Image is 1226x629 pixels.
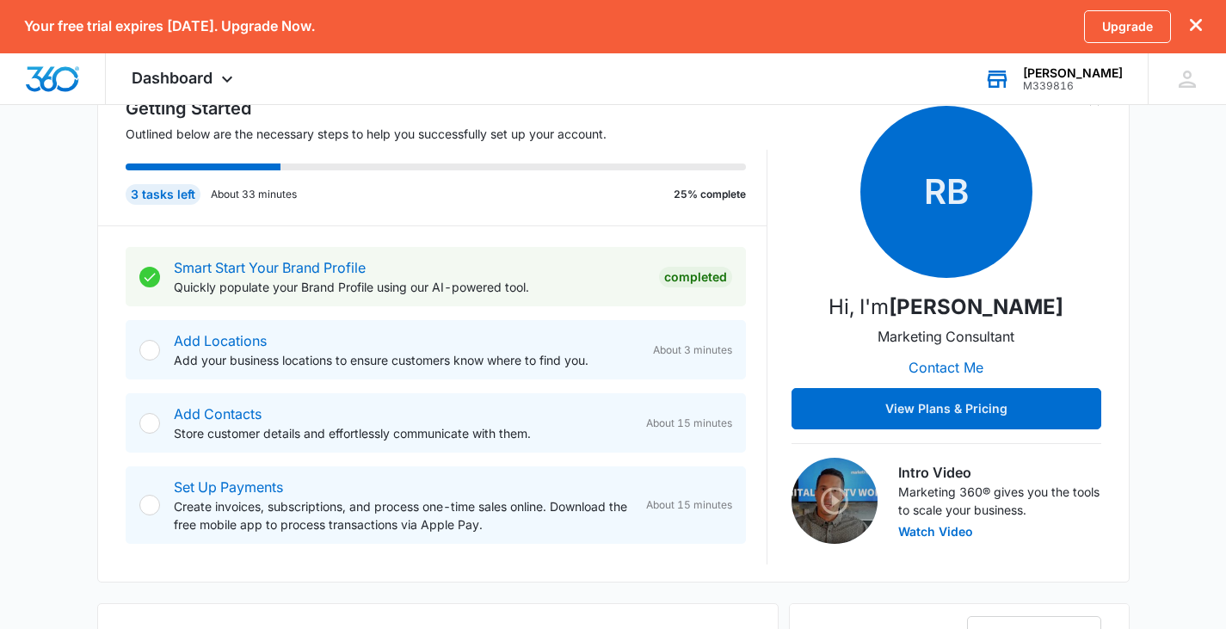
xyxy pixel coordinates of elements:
p: Quickly populate your Brand Profile using our AI-powered tool. [174,278,645,296]
button: Contact Me [891,347,1001,388]
p: 25% complete [674,187,746,202]
strong: [PERSON_NAME] [889,294,1063,319]
h3: Intro Video [898,462,1101,483]
p: Add your business locations to ensure customers know where to find you. [174,351,639,369]
a: Upgrade [1084,10,1171,43]
a: Smart Start Your Brand Profile [174,259,366,276]
p: Marketing Consultant [878,326,1014,347]
button: View Plans & Pricing [792,388,1101,429]
a: Add Contacts [174,405,262,422]
img: Intro Video [792,458,878,544]
p: Marketing 360® gives you the tools to scale your business. [898,483,1101,519]
h2: Getting Started [126,96,767,121]
p: Store customer details and effortlessly communicate with them. [174,424,632,442]
div: account id [1023,80,1123,92]
span: Dashboard [132,69,213,87]
button: Watch Video [898,526,973,538]
div: 3 tasks left [126,184,200,205]
p: Hi, I'm [829,292,1063,323]
span: About 15 minutes [646,497,732,513]
a: Set Up Payments [174,478,283,496]
button: dismiss this dialog [1190,18,1202,34]
span: RB [860,106,1032,278]
p: Create invoices, subscriptions, and process one-time sales online. Download the free mobile app t... [174,497,632,533]
span: About 15 minutes [646,416,732,431]
div: account name [1023,66,1123,80]
p: Your free trial expires [DATE]. Upgrade Now. [24,18,315,34]
div: Completed [659,267,732,287]
p: Outlined below are the necessary steps to help you successfully set up your account. [126,125,767,143]
a: Add Locations [174,332,267,349]
div: Dashboard [106,53,263,104]
span: About 3 minutes [653,342,732,358]
p: About 33 minutes [211,187,297,202]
